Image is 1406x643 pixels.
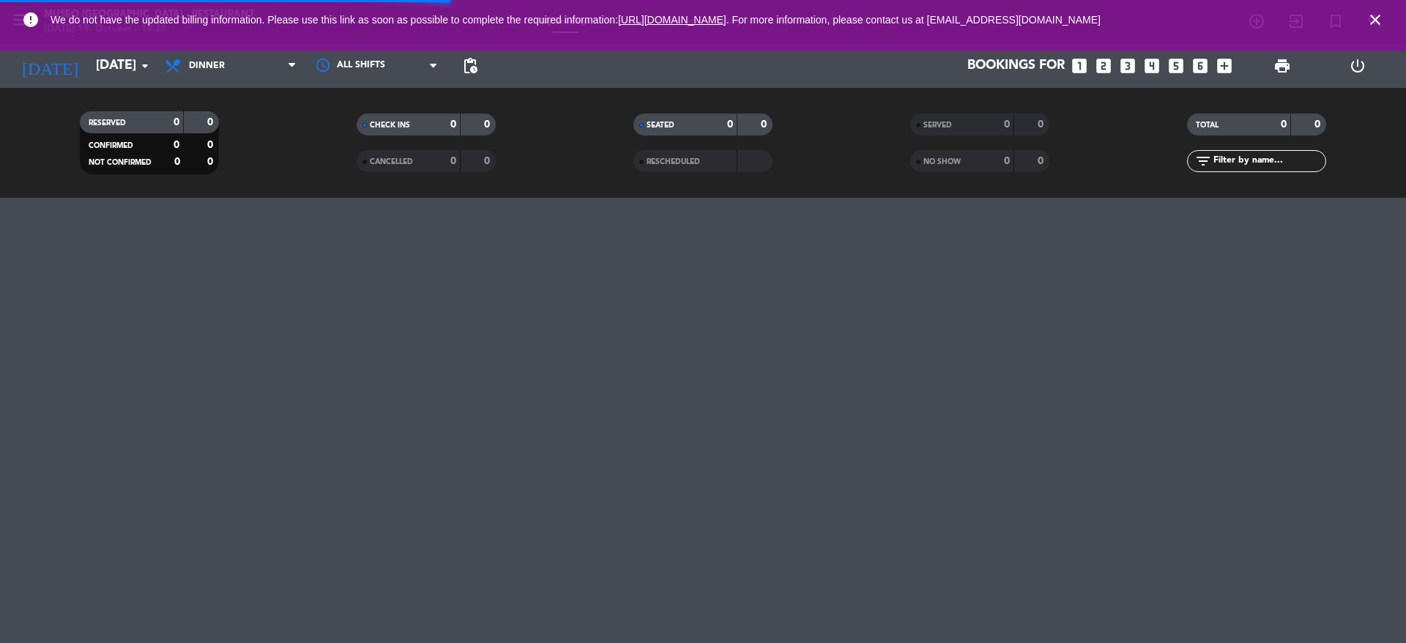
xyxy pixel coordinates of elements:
[189,61,225,71] span: Dinner
[1094,56,1113,75] i: looks_two
[967,59,1065,73] span: Bookings for
[1004,156,1010,166] strong: 0
[1038,119,1046,130] strong: 0
[647,158,700,166] span: RESCHEDULED
[174,140,179,150] strong: 0
[727,119,733,130] strong: 0
[136,57,154,75] i: arrow_drop_down
[647,122,674,129] span: SEATED
[450,119,456,130] strong: 0
[461,57,479,75] span: pending_actions
[174,117,179,127] strong: 0
[484,156,493,166] strong: 0
[1212,153,1325,169] input: Filter by name...
[1004,119,1010,130] strong: 0
[1366,11,1384,29] i: close
[1215,56,1234,75] i: add_box
[51,14,1101,26] span: We do not have the updated billing information. Please use this link as soon as possible to compl...
[89,159,152,166] span: NOT CONFIRMED
[1320,44,1395,88] div: LOG OUT
[484,119,493,130] strong: 0
[1191,56,1210,75] i: looks_6
[1281,119,1287,130] strong: 0
[89,142,133,149] span: CONFIRMED
[1118,56,1137,75] i: looks_3
[370,122,410,129] span: CHECK INS
[1314,119,1323,130] strong: 0
[726,14,1101,26] a: . For more information, please contact us at [EMAIL_ADDRESS][DOMAIN_NAME]
[1194,152,1212,170] i: filter_list
[923,122,952,129] span: SERVED
[1038,156,1046,166] strong: 0
[1196,122,1219,129] span: TOTAL
[1349,57,1366,75] i: power_settings_new
[11,50,89,82] i: [DATE]
[207,140,216,150] strong: 0
[1070,56,1089,75] i: looks_one
[370,158,413,166] span: CANCELLED
[450,156,456,166] strong: 0
[22,11,40,29] i: error
[1167,56,1186,75] i: looks_5
[174,157,180,167] strong: 0
[923,158,961,166] span: NO SHOW
[761,119,770,130] strong: 0
[618,14,726,26] a: [URL][DOMAIN_NAME]
[207,157,216,167] strong: 0
[207,117,216,127] strong: 0
[89,119,126,127] span: RESERVED
[1273,57,1291,75] span: print
[1142,56,1161,75] i: looks_4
